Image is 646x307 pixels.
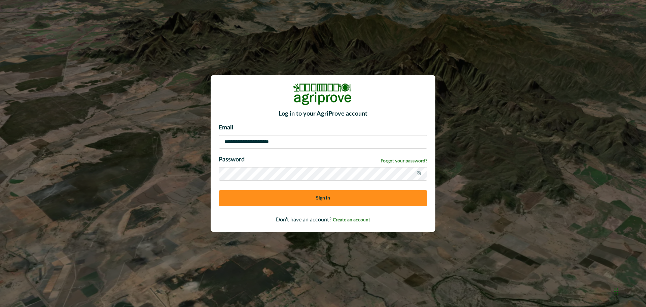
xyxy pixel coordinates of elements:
[219,155,245,164] p: Password
[333,217,370,222] a: Create an account
[219,111,427,118] h2: Log in to your AgriProve account
[219,216,427,224] p: Don’t have an account?
[219,123,427,132] p: Email
[612,275,646,307] iframe: Chat Widget
[219,190,427,206] button: Sign in
[614,281,618,302] div: Drag
[381,158,427,165] a: Forgot your password?
[293,83,353,105] img: Logo Image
